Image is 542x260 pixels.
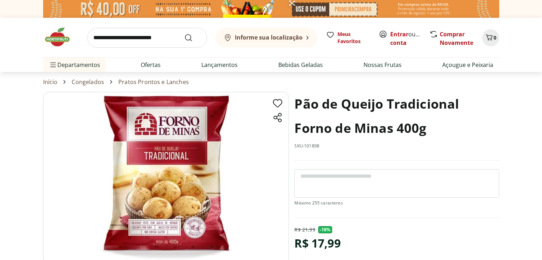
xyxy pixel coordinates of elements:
b: Informe sua localização [235,33,303,41]
span: 0 [494,34,496,41]
a: Entrar [390,30,408,38]
button: Informe sua localização [216,28,318,48]
a: Criar conta [390,30,429,47]
button: Submit Search [184,33,201,42]
a: Congelados [72,79,104,85]
button: Carrinho [482,29,499,46]
span: - 18 % [318,226,332,233]
a: Comprar Novamente [440,30,473,47]
input: search [87,28,207,48]
a: Meus Favoritos [326,31,370,45]
span: Departamentos [49,56,100,73]
p: SKU: 101898 [294,143,319,149]
a: Ofertas [141,61,161,69]
a: Açougue e Peixaria [442,61,493,69]
div: R$ 17,99 [294,233,340,253]
a: Nossas Frutas [363,61,402,69]
a: Início [43,79,58,85]
img: Hortifruti [43,26,79,48]
span: Meus Favoritos [337,31,370,45]
h1: Pão de Queijo Tradicional Forno de Minas 400g [294,92,499,140]
a: Pratos Prontos e Lanches [118,79,189,85]
p: R$ 21,99 [294,226,315,233]
a: Bebidas Geladas [278,61,323,69]
button: Menu [49,56,57,73]
a: Lançamentos [201,61,238,69]
span: ou [390,30,422,47]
